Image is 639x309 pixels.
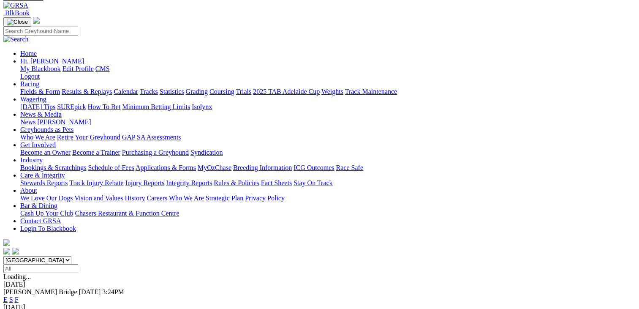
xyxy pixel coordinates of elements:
input: Search [3,27,78,36]
a: Grading [186,88,208,95]
a: BlkBook [3,9,30,16]
a: Industry [20,156,43,164]
a: Become a Trainer [72,149,120,156]
a: Wagering [20,96,46,103]
div: [DATE] [3,281,636,288]
img: twitter.svg [12,248,19,254]
a: My Blackbook [20,65,61,72]
span: BlkBook [5,9,30,16]
a: Statistics [160,88,184,95]
a: Strategic Plan [206,194,243,202]
a: Stewards Reports [20,179,68,186]
a: Privacy Policy [245,194,285,202]
a: Greyhounds as Pets [20,126,73,133]
a: Track Injury Rebate [69,179,123,186]
a: Trials [236,88,251,95]
input: Select date [3,264,78,273]
a: Bookings & Scratchings [20,164,86,171]
a: Home [20,50,37,57]
a: About [20,187,37,194]
a: Calendar [114,88,138,95]
a: Logout [20,73,40,80]
a: Edit Profile [63,65,94,72]
a: Isolynx [192,103,212,110]
a: Results & Replays [62,88,112,95]
a: Schedule of Fees [88,164,134,171]
div: News & Media [20,118,636,126]
a: Hi, [PERSON_NAME] [20,57,86,65]
img: GRSA [3,2,28,9]
a: Injury Reports [125,179,164,186]
a: F [15,296,19,303]
a: MyOzChase [198,164,231,171]
a: Rules & Policies [214,179,259,186]
a: Purchasing a Greyhound [122,149,189,156]
a: Stay On Track [294,179,332,186]
img: Search [3,36,29,43]
a: [DATE] Tips [20,103,55,110]
a: History [125,194,145,202]
div: Care & Integrity [20,179,636,187]
div: About [20,194,636,202]
div: Wagering [20,103,636,111]
a: Track Maintenance [345,88,397,95]
a: Vision and Values [74,194,123,202]
a: Contact GRSA [20,217,61,224]
a: News [20,118,35,126]
a: Retire Your Greyhound [57,134,120,141]
span: [PERSON_NAME] Bridge [3,288,77,295]
a: Breeding Information [233,164,292,171]
span: 3:24PM [102,288,124,295]
a: Weights [321,88,343,95]
a: Login To Blackbook [20,225,76,232]
a: Fields & Form [20,88,60,95]
a: Applications & Forms [136,164,196,171]
a: How To Bet [88,103,121,110]
a: 2025 TAB Adelaide Cup [253,88,320,95]
div: Racing [20,88,636,96]
a: GAP SA Assessments [122,134,181,141]
a: Bar & Dining [20,202,57,209]
img: logo-grsa-white.png [3,239,10,246]
a: Integrity Reports [166,179,212,186]
span: Loading... [3,273,31,280]
div: Greyhounds as Pets [20,134,636,141]
a: Tracks [140,88,158,95]
div: Bar & Dining [20,210,636,217]
a: Who We Are [20,134,55,141]
a: Careers [147,194,167,202]
a: We Love Our Dogs [20,194,73,202]
a: SUREpick [57,103,86,110]
a: Who We Are [169,194,204,202]
a: Become an Owner [20,149,71,156]
a: CMS [95,65,110,72]
div: Industry [20,164,636,172]
a: Minimum Betting Limits [122,103,190,110]
div: Hi, [PERSON_NAME] [20,65,636,80]
a: Race Safe [336,164,363,171]
a: Coursing [209,88,234,95]
img: Close [7,19,28,25]
a: S [9,296,13,303]
a: Care & Integrity [20,172,65,179]
a: ICG Outcomes [294,164,334,171]
a: Cash Up Your Club [20,210,73,217]
a: Chasers Restaurant & Function Centre [75,210,179,217]
a: News & Media [20,111,62,118]
img: logo-grsa-white.png [33,17,40,24]
a: E [3,296,8,303]
a: Racing [20,80,39,88]
a: Fact Sheets [261,179,292,186]
div: Get Involved [20,149,636,156]
span: [DATE] [79,288,101,295]
a: [PERSON_NAME] [37,118,91,126]
a: Syndication [190,149,223,156]
img: facebook.svg [3,248,10,254]
button: Toggle navigation [3,17,31,27]
span: Hi, [PERSON_NAME] [20,57,84,65]
a: Get Involved [20,141,56,148]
